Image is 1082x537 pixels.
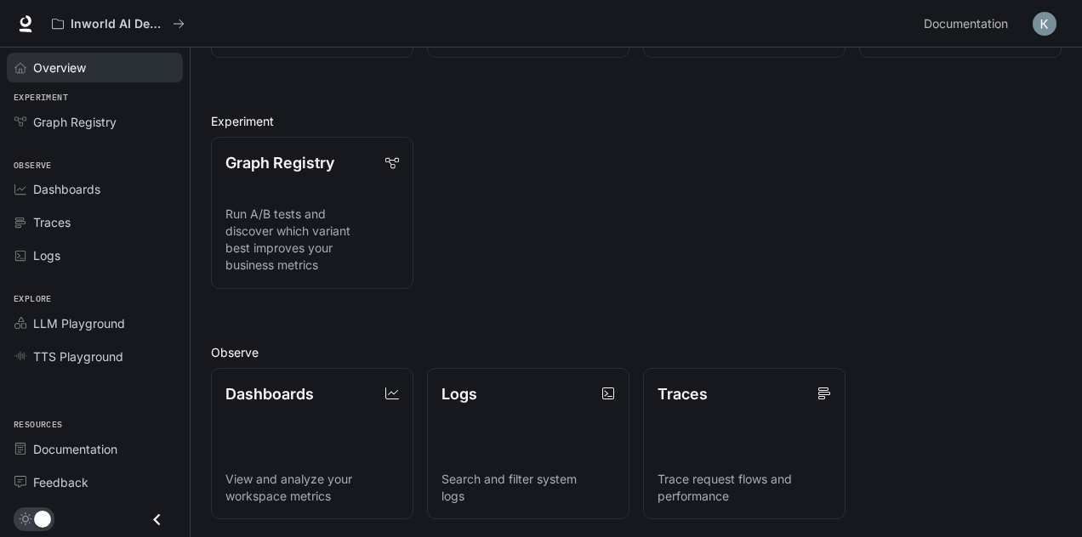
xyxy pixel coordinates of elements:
[225,382,314,405] p: Dashboards
[33,59,86,76] span: Overview
[7,434,183,464] a: Documentation
[7,467,183,497] a: Feedback
[441,382,477,405] p: Logs
[225,206,399,274] p: Run A/B tests and discover which variant best improves your business metrics
[1033,12,1056,36] img: User avatar
[33,180,100,198] span: Dashboards
[643,368,846,520] a: TracesTrace request flows and performance
[33,113,117,131] span: Graph Registry
[7,240,183,270] a: Logs
[924,14,1008,35] span: Documentation
[33,348,123,365] span: TTS Playground
[138,502,176,537] button: Close drawer
[7,207,183,237] a: Traces
[34,509,51,528] span: Dark mode toggle
[225,151,334,174] p: Graph Registry
[33,213,71,231] span: Traces
[1028,7,1062,41] button: User avatar
[7,174,183,204] a: Dashboards
[44,7,192,41] button: All workspaces
[427,368,629,520] a: LogsSearch and filter system logs
[7,308,183,338] a: LLM Playground
[33,473,88,491] span: Feedback
[211,137,413,289] a: Graph RegistryRun A/B tests and discover which variant best improves your business metrics
[211,343,1062,361] h2: Observe
[33,246,60,264] span: Logs
[7,53,183,82] a: Overview
[225,471,399,505] p: View and analyze your workspace metrics
[658,471,831,505] p: Trace request flows and performance
[211,368,413,520] a: DashboardsView and analyze your workspace metrics
[917,7,1021,41] a: Documentation
[71,17,166,31] p: Inworld AI Demos
[211,112,1062,130] h2: Experiment
[33,440,117,458] span: Documentation
[441,471,615,505] p: Search and filter system logs
[658,382,708,405] p: Traces
[7,342,183,371] a: TTS Playground
[7,107,183,137] a: Graph Registry
[33,314,125,332] span: LLM Playground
